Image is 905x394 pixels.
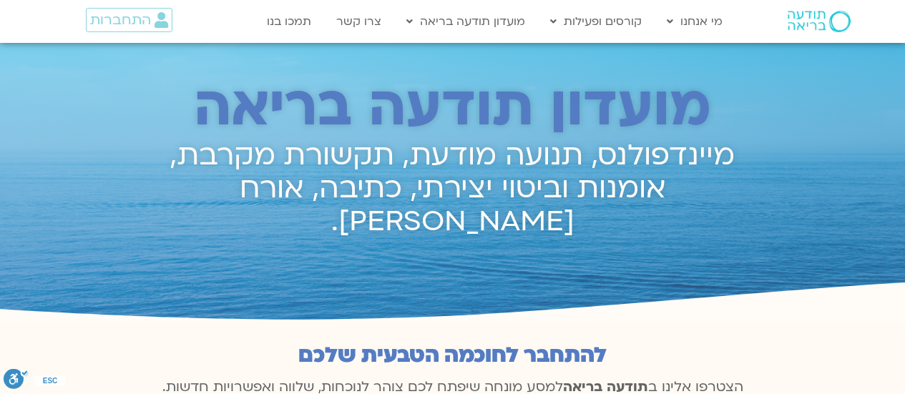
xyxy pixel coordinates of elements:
a: מועדון תודעה בריאה [399,8,532,35]
img: תודעה בריאה [788,11,851,32]
a: התחברות [86,8,172,32]
a: קורסים ופעילות [543,8,649,35]
a: תמכו בנו [260,8,318,35]
a: מי אנחנו [660,8,730,35]
h2: מועדון תודעה בריאה [152,76,754,139]
a: צרו קשר [329,8,388,35]
span: התחברות [90,12,151,28]
h2: להתחבר לחוכמה הטבעית שלכם [152,343,753,368]
h2: מיינדפולנס, תנועה מודעת, תקשורת מקרבת, אומנות וביטוי יצירתי, כתיבה, אורח [PERSON_NAME]. [152,139,754,238]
